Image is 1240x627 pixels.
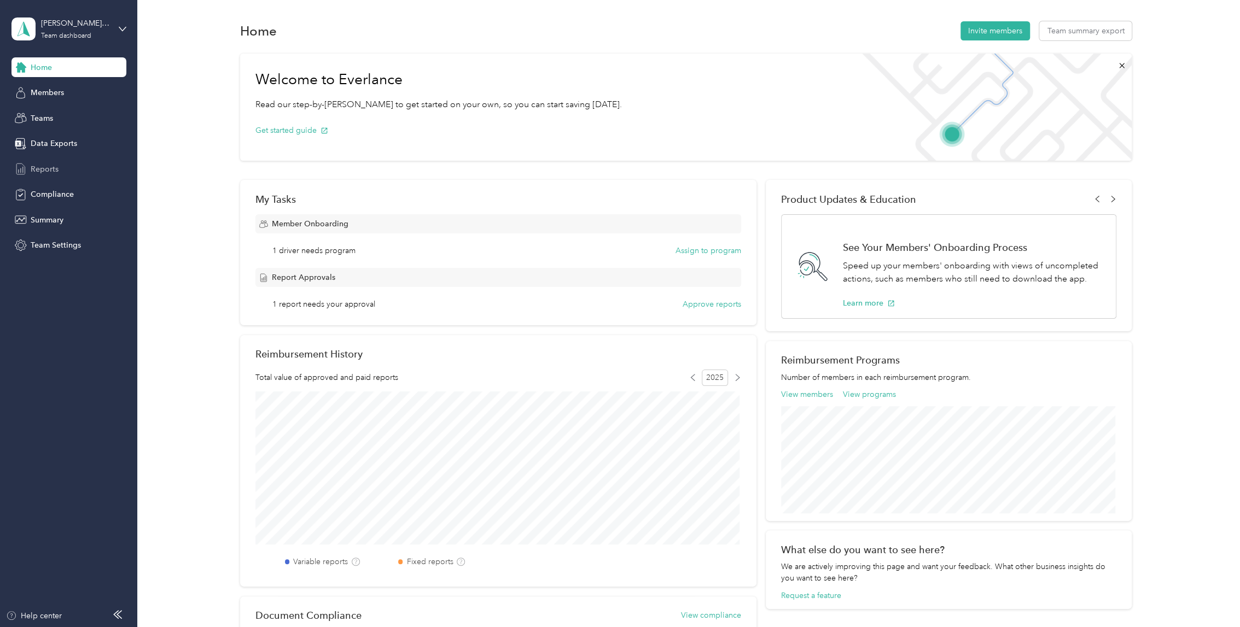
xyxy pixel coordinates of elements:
span: Teams [31,113,53,124]
span: 1 driver needs program [272,245,356,256]
label: Variable reports [293,556,348,567]
span: Report Approvals [272,272,335,283]
button: View programs [843,389,896,400]
button: Invite members [960,21,1030,40]
div: My Tasks [255,194,741,205]
button: View members [781,389,833,400]
span: Total value of approved and paid reports [255,372,398,383]
iframe: Everlance-gr Chat Button Frame [1179,566,1240,627]
img: Welcome to everlance [851,54,1132,161]
div: Team dashboard [41,33,91,39]
span: Member Onboarding [272,218,348,230]
div: [PERSON_NAME][EMAIL_ADDRESS][PERSON_NAME][DOMAIN_NAME] [41,17,109,29]
span: Reports [31,163,59,175]
p: Speed up your members' onboarding with views of uncompleted actions, such as members who still ne... [843,259,1104,286]
button: Help center [6,610,62,622]
h1: See Your Members' Onboarding Process [843,242,1104,253]
span: Compliance [31,189,74,200]
button: Assign to program [676,245,741,256]
div: What else do you want to see here? [781,544,1116,555]
button: Request a feature [781,590,841,601]
button: Team summary export [1039,21,1132,40]
span: Home [31,62,52,73]
h2: Reimbursement Programs [781,354,1116,366]
span: Product Updates & Education [781,194,916,205]
button: View compliance [681,610,741,621]
h2: Reimbursement History [255,348,363,360]
span: Team Settings [31,239,81,251]
button: Learn more [843,297,895,309]
h1: Welcome to Everlance [255,71,622,89]
label: Fixed reports [406,556,453,567]
span: 1 report needs your approval [272,298,375,310]
button: Get started guide [255,125,328,136]
h2: Document Compliance [255,610,362,621]
span: Members [31,87,64,98]
p: Read our step-by-[PERSON_NAME] to get started on your own, so you can start saving [DATE]. [255,98,622,112]
h1: Home [240,25,277,37]
div: We are actively improving this page and want your feedback. What other business insights do you w... [781,561,1116,584]
p: Number of members in each reimbursement program. [781,372,1116,383]
span: Summary [31,214,63,226]
span: Data Exports [31,138,77,149]
button: Approve reports [683,298,741,310]
span: 2025 [702,370,728,386]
